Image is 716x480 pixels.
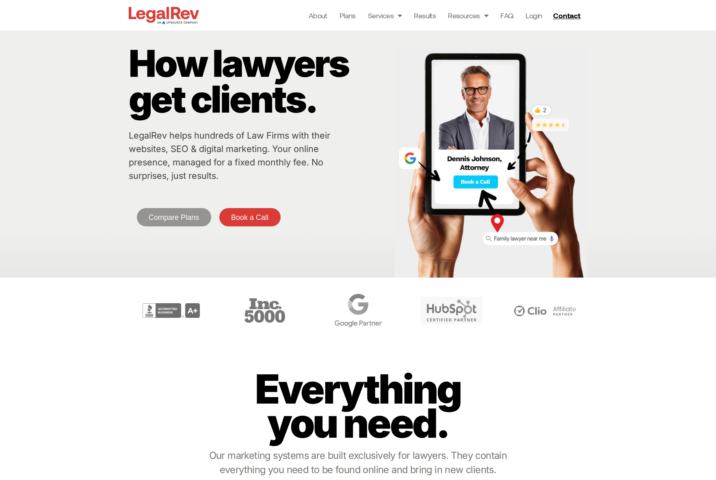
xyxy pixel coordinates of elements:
a: Book a Call [219,208,281,226]
div: 6 / 6 [500,290,590,331]
span: Contact [553,12,580,19]
p: How lawyers get clients. [129,46,390,117]
div: 4 / 6 [314,290,403,331]
span: Compare Plans [149,214,199,221]
a: Results [414,10,436,21]
div: 2 / 6 [127,290,216,331]
a: FAQ [500,10,513,21]
a: Resources [448,10,488,21]
a: Login [526,10,542,21]
a: LegalRev helps hundreds of Law Firms with their websites, SEO & digital marketing. Your online pr... [129,130,330,181]
a: About [309,10,327,21]
p: Everything you need. [240,372,476,440]
nav: Menu [309,10,542,21]
a: Plans [340,10,356,21]
a: Contact [550,9,586,22]
p: Our marketing systems are built exclusively for lawyers. They contain everything you need to be f... [205,448,511,477]
div: 3 / 6 [220,290,309,331]
a: Compare Plans [137,208,211,226]
a: Services [368,10,402,21]
div: 5 / 6 [407,290,496,331]
div: Carousel [127,290,590,331]
span: Book a Call [231,214,268,221]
